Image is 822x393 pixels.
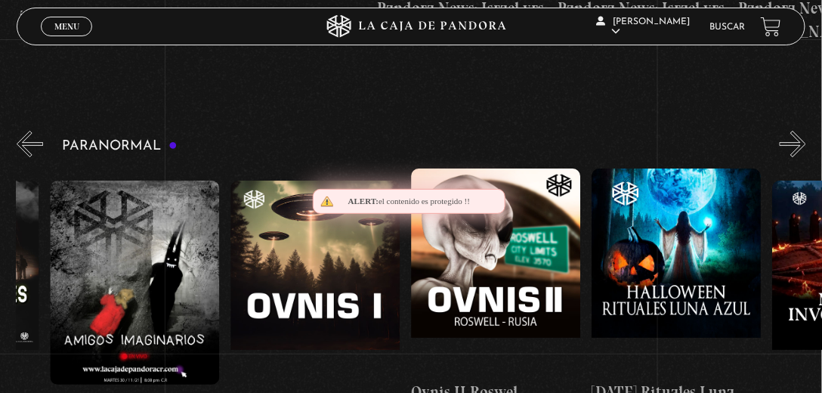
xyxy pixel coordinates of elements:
a: Buscar [710,23,746,32]
h3: Paranormal [62,139,178,153]
span: Alert: [348,196,379,206]
button: Next [780,131,806,157]
span: [PERSON_NAME] [596,17,690,36]
a: View your shopping cart [761,17,781,37]
span: Menu [54,22,79,31]
h4: Área 51 [17,8,186,32]
button: Previous [17,131,43,157]
span: Cerrar [49,35,85,45]
div: el contenido es protegido !! [313,189,505,214]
